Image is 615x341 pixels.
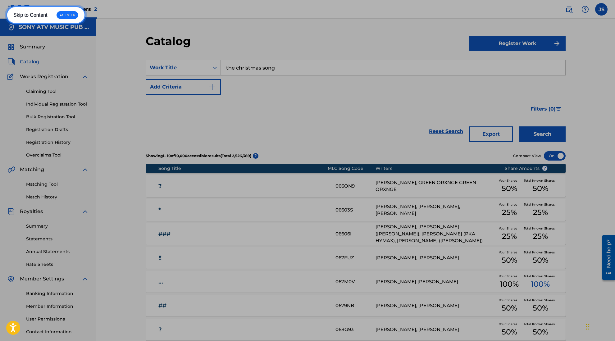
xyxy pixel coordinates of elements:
img: MLC Logo [7,5,31,14]
span: Your Shares [499,202,520,207]
span: 25 % [502,231,517,242]
span: 100 % [531,279,550,290]
img: Summary [7,43,15,51]
a: Banking Information [26,290,89,297]
span: 25 % [533,231,548,242]
div: 0679NB [335,302,375,309]
span: 2 [94,6,97,12]
div: Writers [376,165,495,172]
a: ... [158,278,327,285]
span: Your Shares [499,322,520,326]
a: Overclaims Tool [26,152,89,158]
img: Royalties [7,208,15,215]
button: Export [469,126,513,142]
a: Statements [26,236,89,242]
div: Drag [586,317,590,336]
img: expand [81,275,89,283]
a: Matching Tool [26,181,89,188]
div: Song Title [158,165,328,172]
a: Claiming Tool [26,88,89,95]
span: Total Known Shares [524,178,557,183]
div: [PERSON_NAME], [PERSON_NAME], [PERSON_NAME] [376,203,495,217]
span: Total Known Shares [524,202,557,207]
img: Catalog [7,58,15,66]
span: Your Shares [499,298,520,302]
div: [PERSON_NAME], [PERSON_NAME] [376,302,495,309]
div: MLC Song Code [328,165,376,172]
span: Your Shares [499,250,520,255]
span: Your Shares [499,226,520,231]
span: 100 % [500,279,519,290]
a: Match History [26,194,89,200]
span: Your Shares [499,178,520,183]
a: CatalogCatalog [7,58,39,66]
a: ? [158,183,327,190]
form: Search Form [146,60,566,148]
div: [PERSON_NAME], [PERSON_NAME] ([PERSON_NAME]), [PERSON_NAME] (PKA HYMAX), [PERSON_NAME] ([PERSON_N... [376,223,495,244]
a: Reset Search [426,125,466,138]
img: f7272a7cc735f4ea7f67.svg [553,40,561,47]
div: 068G93 [335,326,375,333]
span: 50 % [533,255,548,266]
span: Total Known Shares [524,298,557,302]
a: ### [158,230,327,238]
img: expand [81,166,89,173]
button: Search [519,126,566,142]
div: [PERSON_NAME] [PERSON_NAME] [376,278,495,285]
span: Compact View [513,153,541,159]
div: 06606I [335,230,375,238]
span: Total Known Shares [524,274,557,279]
span: 50 % [533,302,548,314]
span: 25 % [502,207,517,218]
img: help [581,6,589,13]
span: Matching [20,166,44,173]
img: Member Settings [7,275,15,283]
a: Public Search [563,3,575,16]
span: ? [542,166,547,171]
img: expand [81,73,89,80]
div: 067FUZ [335,254,375,261]
a: Annual Statements [26,248,89,255]
span: Works Registration [20,73,68,80]
span: Total Known Shares [524,250,557,255]
span: Share Amounts [505,165,548,172]
img: Works Registration [7,73,16,80]
a: Member Information [26,303,89,310]
a: User Permissions [26,316,89,322]
img: Top Rightsholders [55,6,63,13]
a: !! [158,254,327,261]
div: Help [579,3,591,16]
div: 06603S [335,207,375,214]
span: 50 % [502,183,517,194]
div: Work Title [150,64,206,71]
span: 50 % [533,326,548,338]
h5: SONY ATV MUSIC PUB LLC [19,24,89,31]
a: Individual Registration Tool [26,101,89,107]
button: Register Work [469,36,566,51]
span: Summary [20,43,45,51]
span: Filters ( 0 ) [531,105,556,113]
a: ## [158,302,327,309]
span: ? [253,153,258,159]
div: [PERSON_NAME], GREEN ORXNGE GREEN ORXNGE [376,179,495,193]
div: 066ON9 [335,183,375,190]
span: Your Shares [499,274,520,279]
a: Bulk Registration Tool [26,114,89,120]
span: Members [66,6,97,13]
img: search [565,6,573,13]
iframe: Chat Widget [584,311,615,341]
a: Contact Information [26,329,89,335]
button: Filters (0) [527,101,566,117]
a: ? [158,326,327,333]
a: Registration History [26,139,89,146]
a: Rate Sheets [26,261,89,268]
div: [PERSON_NAME], [PERSON_NAME] [376,326,495,333]
div: 067M0V [335,278,375,285]
p: Showing 1 - 10 of 10,000 accessible results (Total 2,526,389 ) [146,153,251,159]
div: [PERSON_NAME], [PERSON_NAME] [376,254,495,261]
img: expand [81,208,89,215]
img: 9d2ae6d4665cec9f34b9.svg [208,83,216,91]
span: Total Known Shares [524,322,557,326]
